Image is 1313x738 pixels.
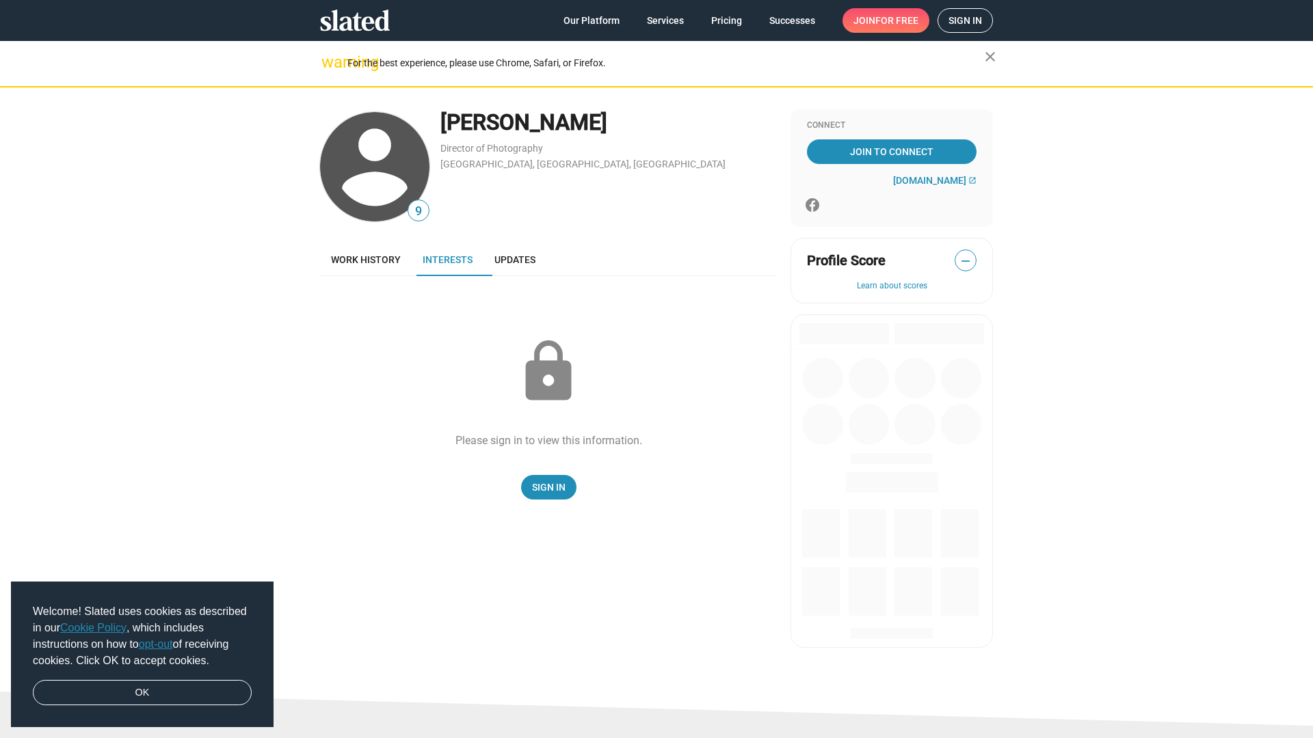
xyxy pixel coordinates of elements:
[982,49,998,65] mat-icon: close
[440,159,726,169] a: [GEOGRAPHIC_DATA], [GEOGRAPHIC_DATA], [GEOGRAPHIC_DATA]
[807,139,977,164] a: Join To Connect
[893,175,977,186] a: [DOMAIN_NAME]
[321,54,338,70] mat-icon: warning
[647,8,684,33] span: Services
[843,8,929,33] a: Joinfor free
[408,202,429,221] span: 9
[553,8,631,33] a: Our Platform
[810,139,974,164] span: Join To Connect
[320,243,412,276] a: Work history
[412,243,483,276] a: Interests
[563,8,620,33] span: Our Platform
[440,143,543,154] a: Director of Photography
[938,8,993,33] a: Sign in
[893,175,966,186] span: [DOMAIN_NAME]
[521,475,576,500] a: Sign In
[807,281,977,292] button: Learn about scores
[139,638,173,650] a: opt-out
[711,8,742,33] span: Pricing
[33,680,252,706] a: dismiss cookie message
[700,8,753,33] a: Pricing
[423,254,473,265] span: Interests
[807,120,977,131] div: Connect
[807,251,886,270] span: Profile Score
[758,8,826,33] a: Successes
[440,108,777,137] div: [PERSON_NAME]
[33,603,252,669] span: Welcome! Slated uses cookies as described in our , which includes instructions on how to of recei...
[347,54,985,72] div: For the best experience, please use Chrome, Safari, or Firefox.
[968,176,977,184] mat-icon: open_in_new
[331,254,401,265] span: Work history
[532,475,566,500] span: Sign In
[769,8,815,33] span: Successes
[949,9,982,32] span: Sign in
[455,433,642,448] div: Please sign in to view this information.
[11,582,274,728] div: cookieconsent
[514,338,583,406] mat-icon: lock
[494,254,535,265] span: Updates
[483,243,546,276] a: Updates
[875,8,918,33] span: for free
[636,8,695,33] a: Services
[853,8,918,33] span: Join
[955,252,976,270] span: —
[60,622,127,633] a: Cookie Policy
